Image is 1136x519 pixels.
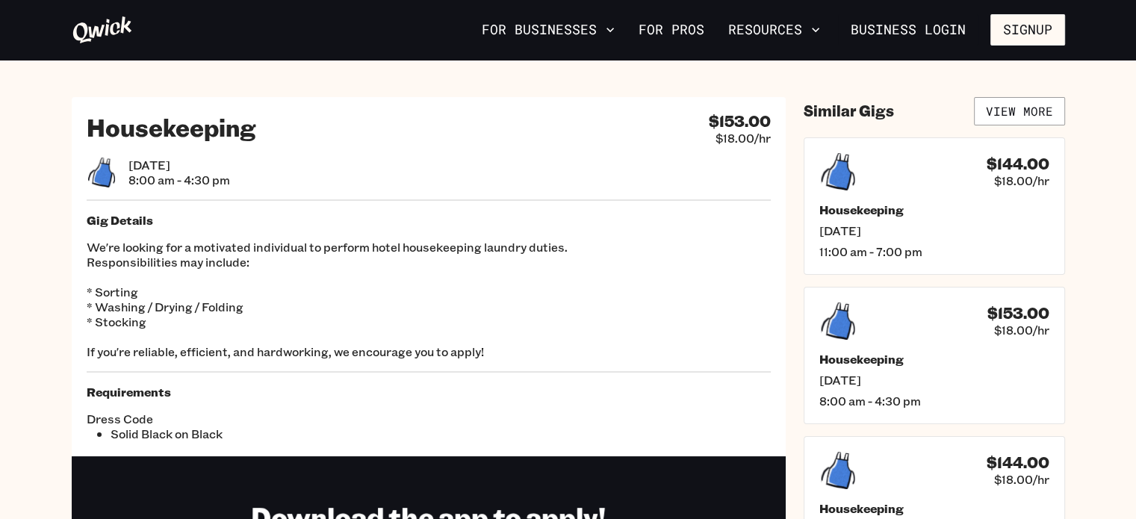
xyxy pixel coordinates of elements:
span: 11:00 am - 7:00 pm [819,244,1049,259]
span: $18.00/hr [994,323,1049,338]
span: $18.00/hr [716,131,771,146]
h5: Housekeeping [819,352,1049,367]
h4: Similar Gigs [804,102,894,120]
h4: $153.00 [709,112,771,131]
a: $153.00$18.00/hrHousekeeping[DATE]8:00 am - 4:30 pm [804,287,1065,424]
span: Dress Code [87,411,429,426]
h5: Housekeeping [819,501,1049,516]
h5: Housekeeping [819,202,1049,217]
a: $144.00$18.00/hrHousekeeping[DATE]11:00 am - 7:00 pm [804,137,1065,275]
a: Business Login [838,14,978,46]
a: View More [974,97,1065,125]
li: Solid Black on Black [111,426,429,441]
span: $18.00/hr [994,173,1049,188]
span: [DATE] [819,223,1049,238]
h4: $144.00 [987,155,1049,173]
h4: $153.00 [987,304,1049,323]
p: We're looking for a motivated individual to perform hotel housekeeping laundry duties. Responsibi... [87,240,771,359]
button: Signup [990,14,1065,46]
span: [DATE] [819,373,1049,388]
button: Resources [722,17,826,43]
span: 8:00 am - 4:30 pm [819,394,1049,408]
h5: Gig Details [87,213,771,228]
h4: $144.00 [987,453,1049,472]
a: For Pros [633,17,710,43]
span: $18.00/hr [994,472,1049,487]
h5: Requirements [87,385,771,400]
span: 8:00 am - 4:30 pm [128,173,230,187]
span: [DATE] [128,158,230,173]
h2: Housekeeping [87,112,256,142]
button: For Businesses [476,17,621,43]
